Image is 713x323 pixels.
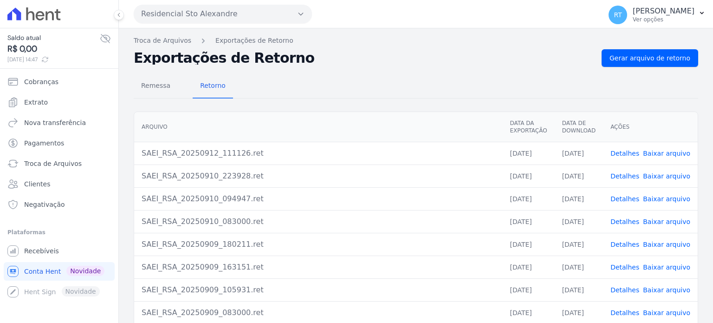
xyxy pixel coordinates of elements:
[633,16,694,23] p: Ver opções
[24,267,61,276] span: Conta Hent
[24,179,50,189] span: Clientes
[24,200,65,209] span: Negativação
[24,118,86,127] span: Nova transferência
[7,227,111,238] div: Plataformas
[66,266,104,276] span: Novidade
[4,242,115,260] a: Recebíveis
[24,138,64,148] span: Pagamentos
[7,43,100,55] span: R$ 0,00
[7,55,100,64] span: [DATE] 14:47
[4,134,115,152] a: Pagamentos
[134,5,312,23] button: Residencial Sto Alexandre
[24,98,48,107] span: Extrato
[4,262,115,281] a: Conta Hent Novidade
[7,33,100,43] span: Saldo atual
[633,7,694,16] p: [PERSON_NAME]
[4,175,115,193] a: Clientes
[4,73,115,91] a: Cobranças
[614,12,622,18] span: RT
[24,159,82,168] span: Troca de Arquivos
[4,93,115,112] a: Extrato
[4,154,115,173] a: Troca de Arquivos
[4,113,115,132] a: Nova transferência
[4,195,115,214] a: Negativação
[7,73,111,301] nav: Sidebar
[24,246,59,256] span: Recebíveis
[24,77,58,86] span: Cobranças
[601,2,713,28] button: RT [PERSON_NAME] Ver opções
